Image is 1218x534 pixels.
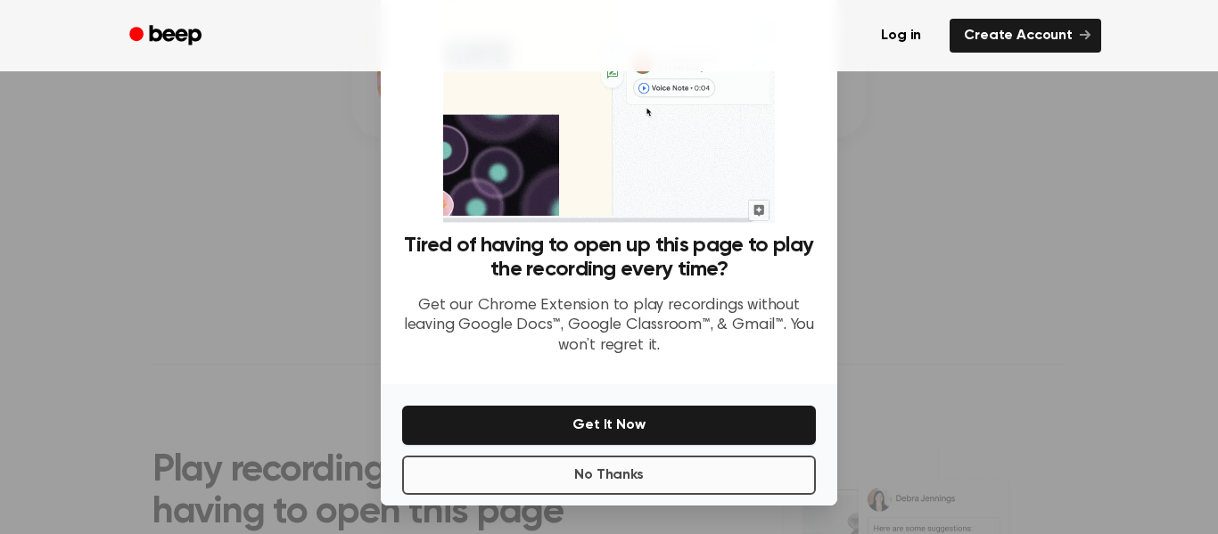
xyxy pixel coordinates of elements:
h3: Tired of having to open up this page to play the recording every time? [402,234,816,282]
button: Get It Now [402,406,816,445]
a: Log in [863,15,939,56]
a: Beep [117,19,218,53]
button: No Thanks [402,456,816,495]
a: Create Account [950,19,1101,53]
p: Get our Chrome Extension to play recordings without leaving Google Docs™, Google Classroom™, & Gm... [402,296,816,357]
